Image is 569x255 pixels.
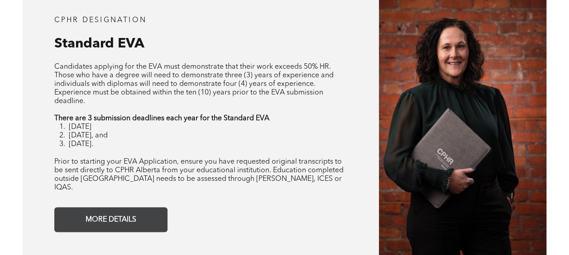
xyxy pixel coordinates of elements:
span: CPHR DESIGNATION [54,17,147,24]
span: Standard EVA [54,37,144,51]
span: [DATE]. [69,141,93,148]
span: [DATE] [69,123,91,131]
span: Prior to starting your EVA Application, ensure you have requested original transcripts to be sent... [54,158,344,191]
span: [DATE], and [69,132,108,139]
span: Candidates applying for the EVA must demonstrate that their work exceeds 50% HR. Those who have a... [54,63,334,105]
strong: There are 3 submission deadlines each year for the Standard EVA [54,115,269,122]
a: MORE DETAILS [54,207,167,232]
span: MORE DETAILS [82,211,139,228]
